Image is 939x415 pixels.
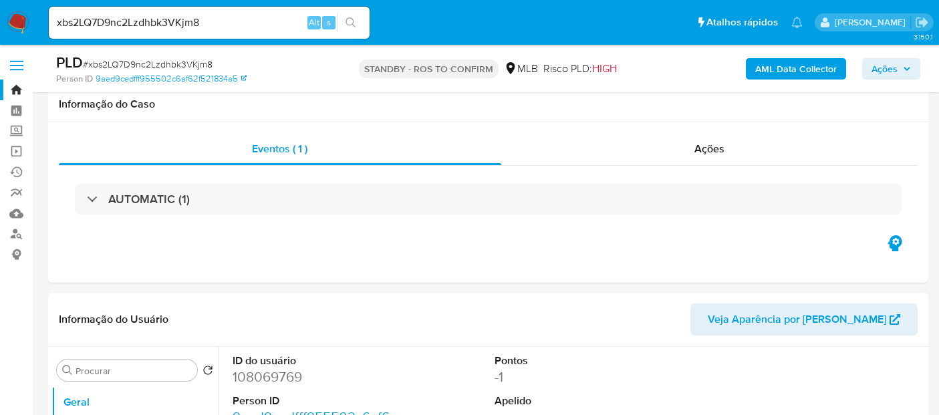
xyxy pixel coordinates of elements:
dt: Person ID [233,394,394,408]
span: s [327,16,331,29]
h3: AUTOMATIC (1) [108,192,190,206]
button: AML Data Collector [746,58,846,80]
span: # xbs2LQ7D9nc2Lzdhbk3VKjm8 [83,57,213,71]
a: Sair [915,15,929,29]
button: search-icon [337,13,364,32]
span: Atalhos rápidos [706,15,778,29]
h1: Informação do Caso [59,98,918,111]
input: Pesquise usuários ou casos... [49,14,370,31]
dt: Apelido [495,394,656,408]
button: Retornar ao pedido padrão [203,365,213,380]
dd: -1 [495,368,656,386]
a: Notificações [791,17,803,28]
button: Ações [862,58,920,80]
span: Ações [694,141,724,156]
div: MLB [504,61,538,76]
span: Alt [309,16,319,29]
p: erico.trevizan@mercadopago.com.br [835,16,910,29]
dt: Pontos [495,354,656,368]
span: Eventos ( 1 ) [252,141,307,156]
button: Procurar [62,365,73,376]
span: HIGH [592,61,617,76]
div: AUTOMATIC (1) [75,184,902,215]
input: Procurar [76,365,192,377]
p: STANDBY - ROS TO CONFIRM [359,59,499,78]
b: PLD [56,51,83,73]
button: Veja Aparência por [PERSON_NAME] [690,303,918,335]
b: AML Data Collector [755,58,837,80]
span: Veja Aparência por [PERSON_NAME] [708,303,886,335]
span: Risco PLD: [543,61,617,76]
b: Person ID [56,73,93,85]
h1: Informação do Usuário [59,313,168,326]
span: Ações [871,58,898,80]
a: 9aed9cedfff955502c6af62f521834a5 [96,73,247,85]
dd: 108069769 [233,368,394,386]
dt: ID do usuário [233,354,394,368]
